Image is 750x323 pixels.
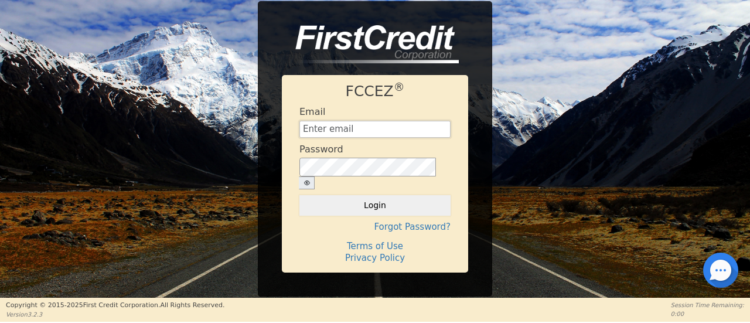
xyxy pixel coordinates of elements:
[6,310,224,319] p: Version 3.2.3
[6,301,224,311] p: Copyright © 2015- 2025 First Credit Corporation.
[160,301,224,309] span: All Rights Reserved.
[299,158,436,176] input: password
[299,253,451,263] h4: Privacy Policy
[671,310,744,318] p: 0:00
[299,144,343,155] h4: Password
[394,81,405,93] sup: ®
[299,195,451,215] button: Login
[299,83,451,100] h1: FCCEZ
[282,25,459,64] img: logo-CMu_cnol.png
[299,121,451,138] input: Enter email
[671,301,744,310] p: Session Time Remaining:
[299,222,451,232] h4: Forgot Password?
[299,106,325,117] h4: Email
[299,241,451,251] h4: Terms of Use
